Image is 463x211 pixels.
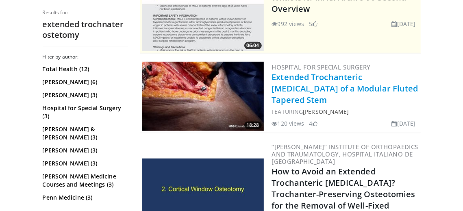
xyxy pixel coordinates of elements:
a: [PERSON_NAME] (3) [43,91,126,99]
span: 06:04 [244,42,262,49]
a: [PERSON_NAME] Medicine Courses and Meetings (3) [43,172,126,189]
a: “[PERSON_NAME]” Institute of Orthopaedics and Traumatology, Hospital Italiano de [GEOGRAPHIC_DATA] [272,143,418,165]
img: 9ea35b76-fb44-4d9a-9319-efeab42ec5fb.300x170_q85_crop-smart_upscale.jpg [142,62,264,131]
a: [PERSON_NAME] (3) [43,146,126,154]
a: Hospital for Special Surgery (3) [43,104,126,120]
li: 4 [309,119,317,128]
a: Penn Medicine (3) [43,194,126,202]
li: [DATE] [392,20,416,28]
a: Total Health (12) [43,65,126,73]
div: FEATURING [272,107,419,116]
li: [DATE] [392,119,416,128]
h3: Filter by author: [43,54,128,60]
a: Hospital for Special Surgery [272,63,371,71]
a: [PERSON_NAME] (6) [43,78,126,86]
a: [PERSON_NAME] [303,108,349,115]
li: 120 views [272,119,304,128]
a: [PERSON_NAME] (3) [43,159,126,167]
li: 5 [309,20,317,28]
span: 18:28 [244,122,262,129]
h2: extended trochnater ostetomy [43,19,128,40]
a: [PERSON_NAME] & [PERSON_NAME] (3) [43,125,126,141]
p: Results for: [43,9,128,16]
li: 992 views [272,20,304,28]
a: Extended Trochanteric [MEDICAL_DATA] of a Modular Fluted Tapered Stem [272,72,418,105]
a: 18:28 [142,62,264,131]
